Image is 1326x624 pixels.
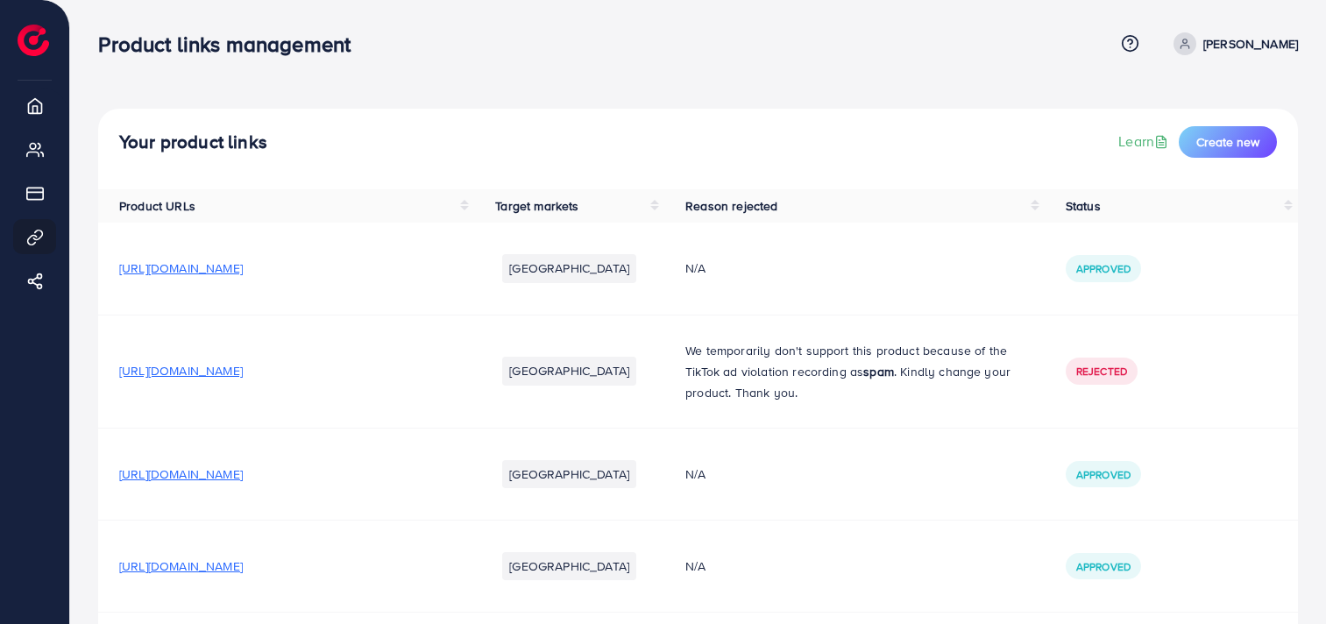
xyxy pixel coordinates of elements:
span: Approved [1076,559,1131,574]
span: Create new [1196,133,1259,151]
span: N/A [685,259,706,277]
p: We temporarily don't support this product because of the TikTok ad violation recording as . Kindl... [685,340,1024,403]
img: logo [18,25,49,56]
span: Approved [1076,467,1131,482]
span: N/A [685,465,706,483]
a: Learn [1118,131,1172,152]
strong: spam [863,363,894,380]
span: Target markets [495,197,578,215]
span: Rejected [1076,364,1127,379]
span: [URL][DOMAIN_NAME] [119,465,243,483]
h3: Product links management [98,32,365,57]
li: [GEOGRAPHIC_DATA] [502,552,636,580]
li: [GEOGRAPHIC_DATA] [502,357,636,385]
span: Reason rejected [685,197,777,215]
li: [GEOGRAPHIC_DATA] [502,460,636,488]
button: Create new [1179,126,1277,158]
span: [URL][DOMAIN_NAME] [119,362,243,379]
span: Approved [1076,261,1131,276]
h4: Your product links [119,131,267,153]
li: [GEOGRAPHIC_DATA] [502,254,636,282]
span: Status [1066,197,1101,215]
span: [URL][DOMAIN_NAME] [119,259,243,277]
p: [PERSON_NAME] [1203,33,1298,54]
span: Product URLs [119,197,195,215]
a: [PERSON_NAME] [1166,32,1298,55]
span: N/A [685,557,706,575]
span: [URL][DOMAIN_NAME] [119,557,243,575]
